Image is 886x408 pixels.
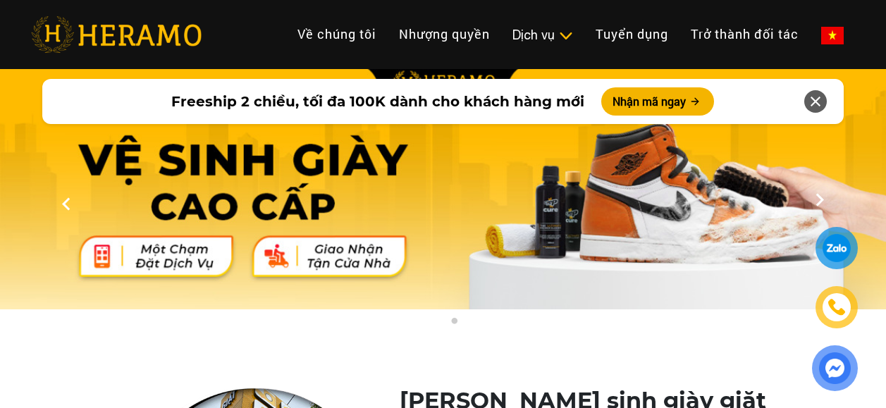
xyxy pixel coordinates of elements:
a: phone-icon [818,288,856,327]
button: Nhận mã ngay [601,87,714,116]
button: 1 [426,317,440,331]
a: Nhượng quyền [388,19,501,49]
a: Trở thành đối tác [679,19,810,49]
a: Về chúng tôi [286,19,388,49]
span: Freeship 2 chiều, tối đa 100K dành cho khách hàng mới [171,91,584,112]
img: vn-flag.png [821,27,844,44]
div: Dịch vụ [512,25,573,44]
img: phone-icon [826,297,847,318]
a: Tuyển dụng [584,19,679,49]
img: subToggleIcon [558,29,573,43]
img: heramo-logo.png [31,16,202,53]
button: 2 [447,317,461,331]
